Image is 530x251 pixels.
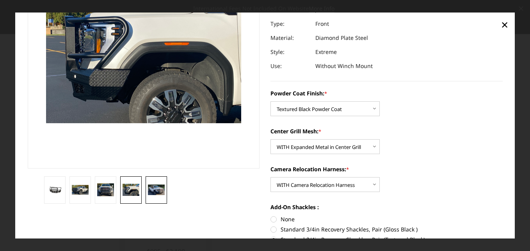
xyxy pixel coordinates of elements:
[270,90,503,98] label: Powder Coat Finish:
[315,17,329,31] dd: Front
[270,45,309,59] dt: Style:
[270,17,309,31] dt: Type:
[498,18,511,31] a: Close
[97,183,114,197] img: 2024-2026 GMC 2500-3500 - FT Series - Extreme Front Bumper
[270,127,503,136] label: Center Grill Mesh:
[270,31,309,45] dt: Material:
[270,215,503,224] label: None
[46,186,63,194] img: 2024-2026 GMC 2500-3500 - FT Series - Extreme Front Bumper
[315,31,368,45] dd: Diamond Plate Steel
[501,16,508,33] span: ×
[270,59,309,74] dt: Use:
[270,235,503,244] label: Standard 3/4in Recovery Shackles, Pair (Textured Black)
[270,165,503,174] label: Camera Relocation Harness:
[270,203,503,212] label: Add-On Shackles :
[315,3,349,17] dd: JEG24BYTMH
[270,225,503,233] label: Standard 3/4in Recovery Shackles, Pair (Gloss Black )
[72,185,89,195] img: 2024-2026 GMC 2500-3500 - FT Series - Extreme Front Bumper
[148,185,165,195] img: 2024-2026 GMC 2500-3500 - FT Series - Extreme Front Bumper
[315,59,373,74] dd: Without Winch Mount
[315,45,337,59] dd: Extreme
[123,184,139,196] img: 2024-2026 GMC 2500-3500 - FT Series - Extreme Front Bumper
